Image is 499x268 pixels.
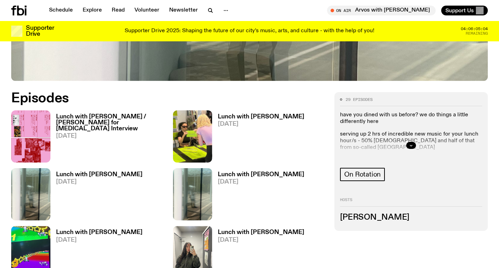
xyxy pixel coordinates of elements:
button: On AirArvos with [PERSON_NAME] [327,6,436,15]
a: Schedule [45,6,77,15]
h3: Supporter Drive [26,25,54,37]
h3: Lunch with [PERSON_NAME] / [PERSON_NAME] for [MEDICAL_DATA] Interview [56,114,165,132]
span: 29 episodes [346,98,373,102]
a: Read [108,6,129,15]
span: Support Us [445,7,474,14]
a: Lunch with [PERSON_NAME][DATE] [212,114,304,163]
span: [DATE] [56,179,143,185]
span: On Rotation [344,171,381,178]
p: serving up 2 hrs of incredible new music for your lunch hour/s - 50% [DEMOGRAPHIC_DATA] and half ... [340,131,482,151]
a: Newsletter [165,6,202,15]
a: Volunteer [130,6,164,15]
h3: Lunch with [PERSON_NAME] [218,172,304,178]
p: Supporter Drive 2025: Shaping the future of our city’s music, arts, and culture - with the help o... [125,28,374,34]
button: Support Us [441,6,488,15]
span: [DATE] [218,121,304,127]
span: [DATE] [218,237,304,243]
a: On Rotation [340,168,385,181]
a: Explore [78,6,106,15]
h3: [PERSON_NAME] [340,214,482,221]
span: 04:06:05:04 [461,27,488,31]
a: Lunch with [PERSON_NAME][DATE] [50,172,143,220]
h3: Lunch with [PERSON_NAME] [218,229,304,235]
a: Lunch with [PERSON_NAME] / [PERSON_NAME] for [MEDICAL_DATA] Interview[DATE] [50,114,165,163]
h2: Hosts [340,198,482,206]
h2: Episodes [11,92,326,105]
span: [DATE] [56,133,165,139]
span: Remaining [466,32,488,35]
h3: Lunch with [PERSON_NAME] [218,114,304,120]
h3: Lunch with [PERSON_NAME] [56,229,143,235]
span: [DATE] [218,179,304,185]
a: Lunch with [PERSON_NAME][DATE] [212,172,304,220]
span: [DATE] [56,237,143,243]
h3: Lunch with [PERSON_NAME] [56,172,143,178]
p: have you dined with us before? we do things a little differently here [340,112,482,125]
